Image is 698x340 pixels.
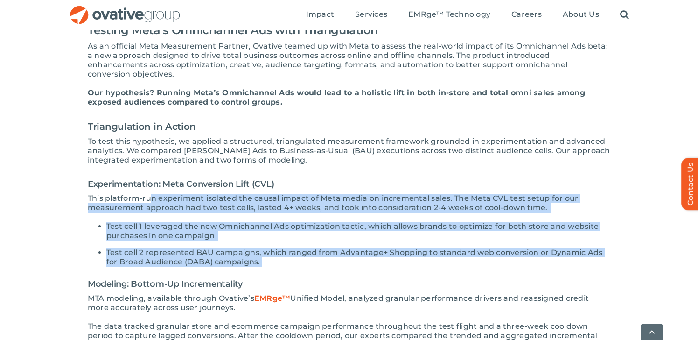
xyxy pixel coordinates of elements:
[88,19,610,42] h2: Testing Meta’s Omnichannel Ads with Triangulation
[511,10,542,19] span: Careers
[306,10,334,19] span: Impact
[88,274,610,294] h4: Modeling: Bottom-Up Incrementality
[408,10,490,20] a: EMRge™ Technology
[306,10,334,20] a: Impact
[106,248,602,266] span: Test cell 2 represented BAU campaigns, which ranged from Advantage+ Shopping to standard web conv...
[69,5,181,14] a: OG_Full_horizontal_RGB
[355,10,387,20] a: Services
[563,10,599,20] a: About Us
[106,222,599,240] span: Test cell 1 leveraged the new Omnichannel Ads optimization tactic, which allows brands to optimiz...
[88,116,610,137] h3: Triangulation in Action
[254,294,290,303] a: EMRge™
[620,10,629,20] a: Search
[88,88,585,106] span: Our hypothesis? Running Meta’s Omnichannel Ads would lead to a holistic lift in both in-store and...
[563,10,599,19] span: About Us
[88,137,610,164] span: To test this hypothesis, we applied a structured, triangulated measurement framework grounded in ...
[88,194,579,212] span: This platform-run experiment isolated the causal impact of Meta media on incremental sales. The M...
[511,10,542,20] a: Careers
[408,10,490,19] span: EMRge™ Technology
[88,294,290,303] span: MTA modeling, available through Ovative’s
[88,174,610,194] h4: Experimentation: Meta Conversion Lift (CVL)
[88,294,589,312] span: Unified Model, analyzed granular performance drivers and reassigned credit more accurately across...
[88,42,608,78] span: As an official Meta Measurement Partner, Ovative teamed up with Meta to assess the real-world imp...
[355,10,387,19] span: Services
